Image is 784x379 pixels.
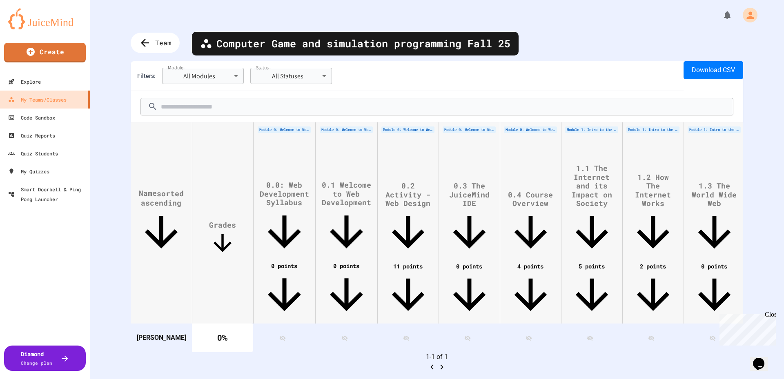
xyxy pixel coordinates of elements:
div: Quiz Reports [8,131,55,140]
div: Code Sandbox [8,113,55,122]
div: Module 1: Intro to the Web [626,126,679,133]
span: Computer Game and simulation programming Fall 25 [216,36,510,51]
span: 0.2 Activity - Web Design [384,182,432,257]
span: 5 points [568,262,616,319]
div: My Notifications [707,8,734,22]
span: 0 points [690,262,739,319]
span: Namesorted ascending [137,189,186,257]
div: Module 0: Welcome to Web Development [504,126,557,133]
span: Grades [209,221,236,257]
div: All Modules [162,68,244,84]
span: 1.1 The Internet and its Impact on Society [568,164,616,257]
th: [PERSON_NAME] [131,324,192,352]
span: Team [155,38,171,48]
span: 0 points [260,262,309,319]
button: Download CSV [684,61,743,79]
div: All Statuses [250,68,332,84]
div: Module 0: Welcome to Web Development [258,126,311,133]
button: Go to next page [437,362,447,372]
div: Module 1: Intro to the Web [565,126,618,133]
th: 0 % [192,324,253,352]
span: 1.3 The World Wide Web [690,182,739,257]
div: My Quizzes [8,166,49,176]
div: Smart Doorbell & Ping Pong Launcher [8,184,87,204]
button: Go to previous page [427,362,437,372]
span: 0.0: Web Development Syllabus [260,181,309,257]
div: Filters: [137,72,156,80]
span: 0.1 Welcome to Web Development [322,181,371,257]
div: Explore [8,77,41,86]
label: Module [168,64,183,71]
div: Diamond [21,350,52,367]
img: logo-orange.svg [8,8,82,29]
div: Module 0: Welcome to Web Development [443,126,496,133]
div: Chat with us now!Close [3,3,56,52]
span: 4 points [506,262,555,319]
span: sorted ascending [141,189,184,208]
div: Quiz Students [8,148,58,158]
span: 0 points [445,262,494,319]
a: Create [4,43,86,62]
span: 0.4 Course Overview [506,191,555,257]
div: Module 0: Welcome to Web Development [320,126,373,133]
span: 1.2 How The Internet Works [629,173,677,257]
label: Status [256,64,269,71]
span: 0.3 The JuiceMind IDE [445,182,494,257]
p: 1-1 of 1 [131,352,743,362]
iframe: chat widget [750,346,776,371]
div: My Teams/Classes [8,95,67,104]
span: 0 points [322,262,371,319]
iframe: chat widget [716,311,776,346]
div: Module 1: Intro to the Web [688,126,741,133]
div: My Account [734,6,759,24]
span: Change plan [21,360,52,366]
span: 11 points [384,262,432,319]
span: 2 points [629,262,677,319]
div: Module 0: Welcome to Web Development [381,126,434,133]
button: DiamondChange plan [4,346,86,371]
